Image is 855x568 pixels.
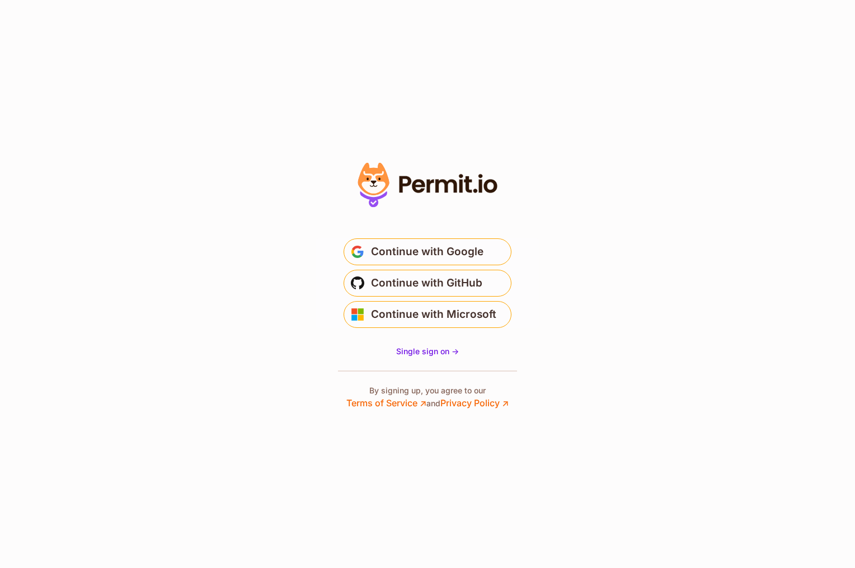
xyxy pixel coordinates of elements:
span: Continue with Microsoft [371,306,496,323]
p: By signing up, you agree to our and [346,385,509,410]
button: Continue with Google [344,238,511,265]
a: Terms of Service ↗ [346,397,426,409]
span: Continue with GitHub [371,274,482,292]
span: Single sign on -> [396,346,459,356]
a: Privacy Policy ↗ [440,397,509,409]
span: Continue with Google [371,243,483,261]
button: Continue with GitHub [344,270,511,297]
a: Single sign on -> [396,346,459,357]
button: Continue with Microsoft [344,301,511,328]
